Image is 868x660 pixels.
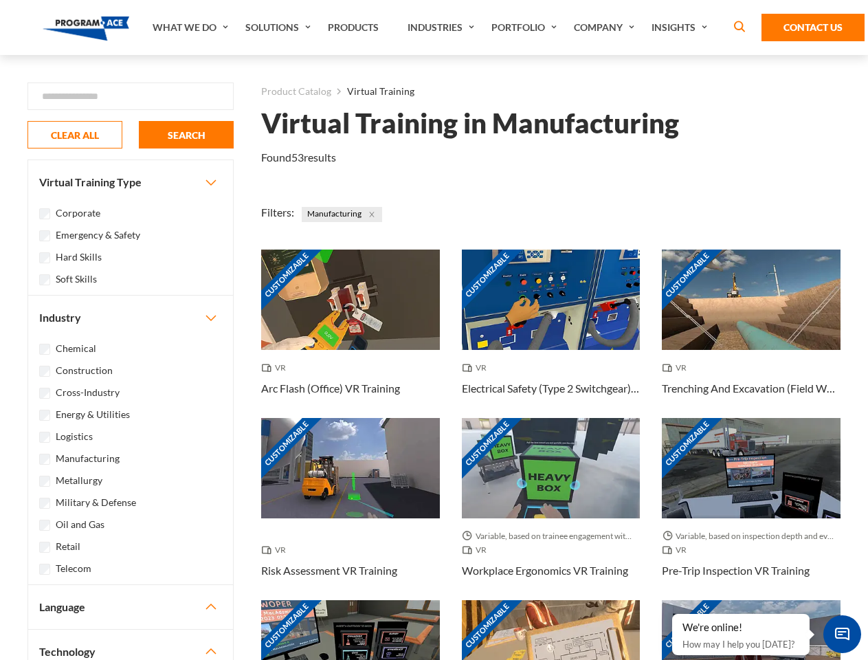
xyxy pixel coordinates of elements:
a: Product Catalog [261,82,331,100]
label: Logistics [56,429,93,444]
label: Construction [56,363,113,378]
h1: Virtual Training in Manufacturing [261,111,679,135]
label: Retail [56,539,80,554]
span: VR [662,543,692,557]
button: Virtual Training Type [28,160,233,204]
em: 53 [291,151,304,164]
span: VR [462,543,492,557]
a: Customizable Thumbnail - Electrical Safety (Type 2 Switchgear) VR Training VR Electrical Safety (... [462,250,641,418]
label: Metallurgy [56,473,102,488]
span: Variable, based on trainee engagement with exercises. [462,529,641,543]
label: Energy & Utilities [56,407,130,422]
button: Industry [28,296,233,340]
button: Close [364,207,379,222]
p: How may I help you [DATE]? [682,636,799,652]
input: Hard Skills [39,252,50,263]
label: Hard Skills [56,250,102,265]
input: Construction [39,366,50,377]
a: Customizable Thumbnail - Arc Flash (Office) VR Training VR Arc Flash (Office) VR Training [261,250,440,418]
label: Cross-Industry [56,385,120,400]
a: Customizable Thumbnail - Risk Assessment VR Training VR Risk Assessment VR Training [261,418,440,600]
label: Military & Defense [56,495,136,510]
input: Metallurgy [39,476,50,487]
input: Retail [39,542,50,553]
li: Virtual Training [331,82,414,100]
input: Manufacturing [39,454,50,465]
label: Telecom [56,561,91,576]
input: Oil and Gas [39,520,50,531]
div: We're online! [682,621,799,635]
a: Contact Us [761,14,865,41]
label: Oil and Gas [56,517,104,532]
span: VR [261,361,291,375]
label: Chemical [56,341,96,356]
h3: Trenching And Excavation (Field Work) VR Training [662,380,841,397]
span: VR [261,543,291,557]
h3: Risk Assessment VR Training [261,562,397,579]
nav: breadcrumb [261,82,841,100]
label: Manufacturing [56,451,120,466]
input: Telecom [39,564,50,575]
button: Language [28,585,233,629]
input: Military & Defense [39,498,50,509]
span: VR [662,361,692,375]
p: Found results [261,149,336,166]
input: Logistics [39,432,50,443]
span: Variable, based on inspection depth and event interaction. [662,529,841,543]
span: Chat Widget [823,615,861,653]
label: Soft Skills [56,272,97,287]
a: Customizable Thumbnail - Pre-Trip Inspection VR Training Variable, based on inspection depth and ... [662,418,841,600]
span: Manufacturing [302,207,382,222]
label: Corporate [56,206,100,221]
input: Soft Skills [39,274,50,285]
h3: Arc Flash (Office) VR Training [261,380,400,397]
input: Cross-Industry [39,388,50,399]
input: Chemical [39,344,50,355]
h3: Electrical Safety (Type 2 Switchgear) VR Training [462,380,641,397]
input: Energy & Utilities [39,410,50,421]
a: Customizable Thumbnail - Workplace Ergonomics VR Training Variable, based on trainee engagement w... [462,418,641,600]
label: Emergency & Safety [56,228,140,243]
img: Program-Ace [43,16,130,41]
input: Corporate [39,208,50,219]
span: VR [462,361,492,375]
span: Filters: [261,206,294,219]
h3: Pre-Trip Inspection VR Training [662,562,810,579]
h3: Workplace Ergonomics VR Training [462,562,628,579]
input: Emergency & Safety [39,230,50,241]
a: Customizable Thumbnail - Trenching And Excavation (Field Work) VR Training VR Trenching And Excav... [662,250,841,418]
button: CLEAR ALL [27,121,122,148]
